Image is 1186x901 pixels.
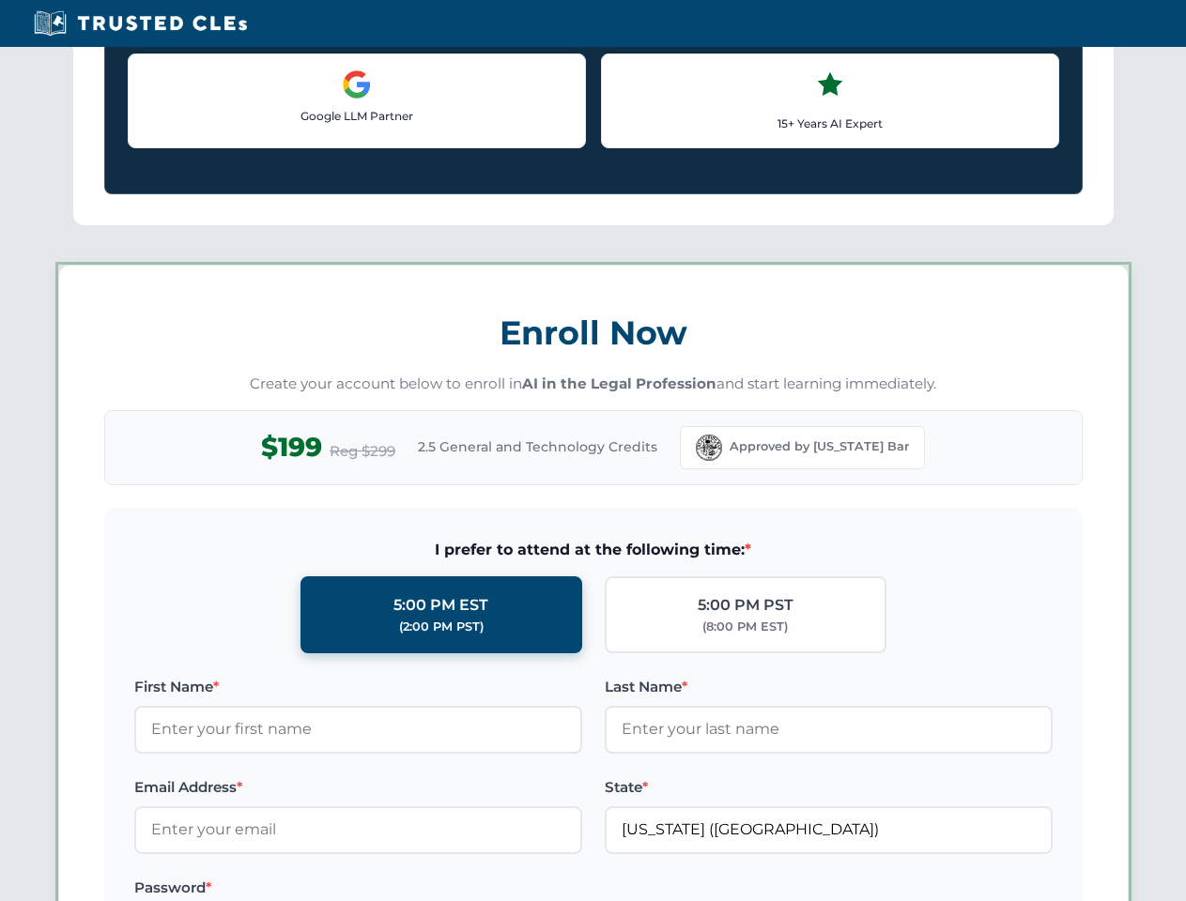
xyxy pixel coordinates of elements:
h3: Enroll Now [104,303,1083,362]
p: Create your account below to enroll in and start learning immediately. [104,374,1083,395]
input: Florida (FL) [605,806,1053,853]
input: Enter your email [134,806,582,853]
div: (8:00 PM EST) [702,618,788,636]
span: 2.5 General and Technology Credits [418,436,657,457]
span: I prefer to attend at the following time: [134,538,1053,562]
img: Trusted CLEs [28,9,253,38]
div: 5:00 PM PST [698,593,793,618]
p: Google LLM Partner [144,107,570,125]
span: $199 [261,426,322,468]
label: Password [134,877,582,899]
label: Email Address [134,776,582,799]
input: Enter your last name [605,706,1053,753]
label: State [605,776,1053,799]
span: Approved by [US_STATE] Bar [730,437,909,456]
div: 5:00 PM EST [393,593,488,618]
img: Google [342,69,372,99]
input: Enter your first name [134,706,582,753]
div: (2:00 PM PST) [399,618,484,636]
p: 15+ Years AI Expert [617,115,1043,132]
label: Last Name [605,676,1053,698]
img: Florida Bar [696,435,722,461]
label: First Name [134,676,582,698]
span: Reg $299 [330,440,395,463]
strong: AI in the Legal Profession [522,374,716,392]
